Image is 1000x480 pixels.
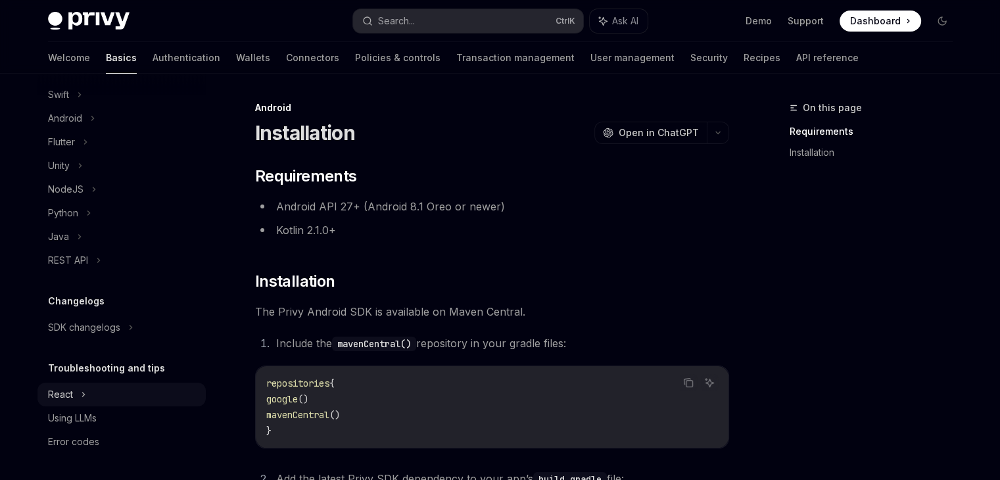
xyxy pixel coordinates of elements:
span: { [329,377,335,389]
div: Search... [378,13,415,29]
div: Android [255,101,729,114]
li: Kotlin 2.1.0+ [255,221,729,239]
span: () [298,393,308,405]
li: Include the repository in your gradle files: [272,334,729,352]
div: React [48,387,73,402]
span: Open in ChatGPT [619,126,699,139]
h5: Troubleshooting and tips [48,360,165,376]
span: The Privy Android SDK is available on Maven Central. [255,302,729,321]
div: Java [48,229,69,245]
img: dark logo [48,12,130,30]
span: Ask AI [612,14,638,28]
div: REST API [48,252,88,268]
button: Ask AI [590,9,648,33]
span: Installation [255,271,335,292]
button: Toggle dark mode [932,11,953,32]
span: } [266,425,272,437]
a: Connectors [286,42,339,74]
a: Transaction management [456,42,575,74]
a: Basics [106,42,137,74]
a: Authentication [153,42,220,74]
a: User management [590,42,675,74]
span: mavenCentral [266,409,329,421]
span: repositories [266,377,329,389]
a: Policies & controls [355,42,440,74]
code: mavenCentral() [332,337,416,351]
span: () [329,409,340,421]
a: Error codes [37,430,206,454]
span: Dashboard [850,14,901,28]
div: Python [48,205,78,221]
span: On this page [803,100,862,116]
div: Swift [48,87,69,103]
a: Security [690,42,728,74]
a: API reference [796,42,859,74]
div: Flutter [48,134,75,150]
div: Android [48,110,82,126]
a: Requirements [790,121,963,142]
a: Support [788,14,824,28]
div: SDK changelogs [48,320,120,335]
a: Recipes [744,42,780,74]
button: Search...CtrlK [353,9,583,33]
h1: Installation [255,121,355,145]
h5: Changelogs [48,293,105,309]
a: Dashboard [840,11,921,32]
button: Copy the contents from the code block [680,374,697,391]
button: Ask AI [701,374,718,391]
div: Using LLMs [48,410,97,426]
a: Welcome [48,42,90,74]
a: Wallets [236,42,270,74]
div: Unity [48,158,70,174]
span: Requirements [255,166,357,187]
span: Ctrl K [556,16,575,26]
div: NodeJS [48,181,83,197]
span: google [266,393,298,405]
a: Demo [746,14,772,28]
a: Using LLMs [37,406,206,430]
button: Open in ChatGPT [594,122,707,144]
div: Error codes [48,434,99,450]
li: Android API 27+ (Android 8.1 Oreo or newer) [255,197,729,216]
a: Installation [790,142,963,163]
